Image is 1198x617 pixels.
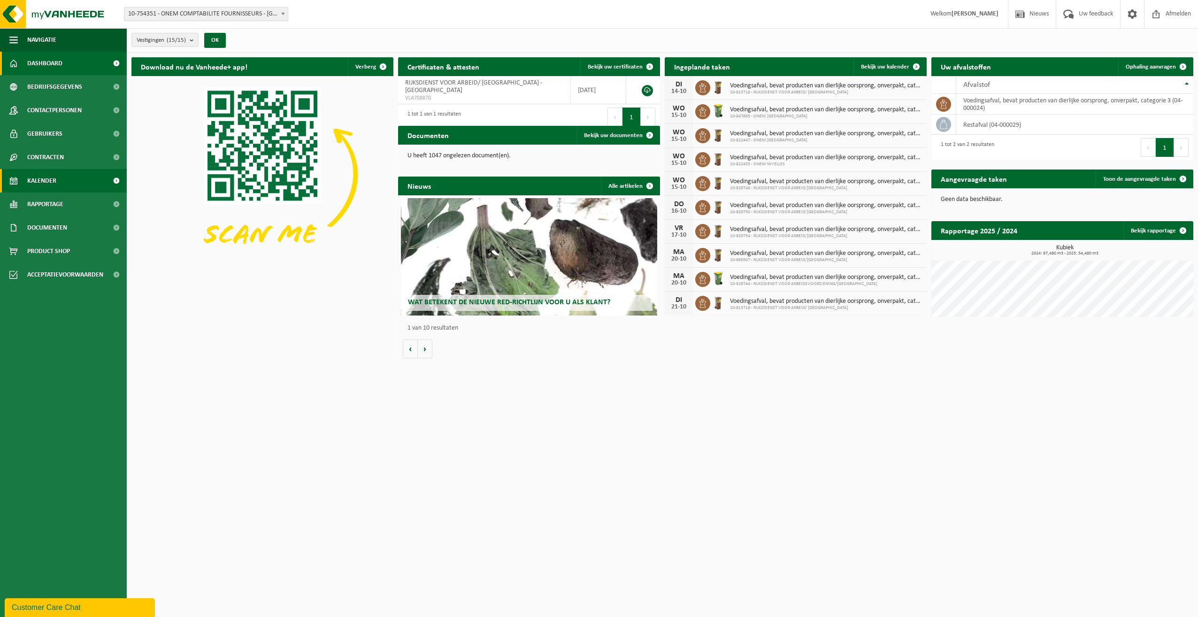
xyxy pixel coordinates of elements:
h2: Uw afvalstoffen [931,57,1000,76]
span: Dashboard [27,52,62,75]
button: Previous [607,108,622,126]
a: Bekijk uw certificaten [580,57,659,76]
a: Bekijk uw documenten [576,126,659,145]
button: Volgende [418,339,432,358]
h2: Download nu de Vanheede+ app! [131,57,257,76]
div: DO [669,201,688,208]
img: WB-0140-HPE-GN-51 [710,103,726,119]
span: Voedingsafval, bevat producten van dierlijke oorsprong, onverpakt, categorie 3 [730,274,922,281]
img: WB-0140-HPE-BN-01 [710,127,726,143]
button: Verberg [348,57,392,76]
span: Contactpersonen [27,99,82,122]
div: 1 tot 2 van 2 resultaten [936,137,994,158]
button: Next [641,108,655,126]
span: 10-847865 - ONEM [GEOGRAPHIC_DATA] [730,114,922,119]
span: 10-754351 - ONEM COMPTABILITE FOURNISSEURS - BRUXELLES [124,7,288,21]
span: Voedingsafval, bevat producten van dierlijke oorsprong, onverpakt, categorie 3 [730,250,922,257]
div: MA [669,272,688,280]
span: 10-929744 - RIJKSDIENST VOOR ARBEIDSVOORZIENING/[GEOGRAPHIC_DATA] [730,281,922,287]
div: WO [669,129,688,136]
span: Bekijk uw kalender [861,64,909,70]
div: DI [669,81,688,88]
div: VR [669,224,688,232]
div: WO [669,177,688,184]
div: 14-10 [669,88,688,95]
a: Bekijk uw kalender [853,57,926,76]
span: 10-813718 - RIJKSDIENST VOOR ARBEID/ [GEOGRAPHIC_DATA] [730,305,922,311]
span: Acceptatievoorwaarden [27,263,103,286]
h3: Kubiek [936,245,1193,256]
img: WB-0140-HPE-BN-01 [710,223,726,239]
span: Contracten [27,146,64,169]
div: 15-10 [669,184,688,191]
img: WB-0140-HPE-BN-01 [710,294,726,310]
a: Alle artikelen [601,177,659,195]
span: 10-813718 - RIJKSDIENST VOOR ARBEID/ [GEOGRAPHIC_DATA] [730,90,922,95]
a: Wat betekent de nieuwe RED-richtlijn voor u als klant? [401,198,658,316]
h2: Ingeplande taken [665,57,739,76]
span: 10-929754 - RIJKSDIENST VOOR ARBEID/[GEOGRAPHIC_DATA] [730,233,922,239]
h2: Rapportage 2025 / 2024 [931,221,1027,239]
button: 1 [622,108,641,126]
span: Ophaling aanvragen [1126,64,1176,70]
span: Wat betekent de nieuwe RED-richtlijn voor u als klant? [408,299,610,306]
div: 15-10 [669,112,688,119]
div: 17-10 [669,232,688,239]
button: OK [204,33,226,48]
span: Bekijk uw certificaten [588,64,643,70]
span: Bedrijfsgegevens [27,75,82,99]
span: Documenten [27,216,67,239]
p: Geen data beschikbaar. [941,196,1184,203]
td: [DATE] [571,76,626,104]
img: WB-0140-HPE-BN-01 [710,151,726,167]
iframe: chat widget [5,596,157,617]
td: restafval (04-000029) [956,115,1193,135]
h2: Nieuws [398,177,440,195]
div: 15-10 [669,136,688,143]
span: Gebruikers [27,122,62,146]
span: Voedingsafval, bevat producten van dierlijke oorsprong, onverpakt, categorie 3 [730,154,922,162]
td: voedingsafval, bevat producten van dierlijke oorsprong, onverpakt, categorie 3 (04-000024) [956,94,1193,115]
div: DI [669,296,688,304]
a: Ophaling aanvragen [1118,57,1192,76]
div: 20-10 [669,280,688,286]
span: Toon de aangevraagde taken [1103,176,1176,182]
span: VLA708870 [405,94,563,102]
span: Voedingsafval, bevat producten van dierlijke oorsprong, onverpakt, categorie 3 [730,130,922,138]
span: Verberg [355,64,376,70]
button: Previous [1141,138,1156,157]
h2: Certificaten & attesten [398,57,489,76]
button: Next [1174,138,1189,157]
strong: [PERSON_NAME] [952,10,998,17]
p: U heeft 1047 ongelezen document(en). [407,153,651,159]
span: 10-866507 - RIJKSDIENST VOOR ARBEID/[GEOGRAPHIC_DATA] [730,257,922,263]
div: 21-10 [669,304,688,310]
span: 10-822455 - ONEM NIVELLES [730,162,922,167]
span: Afvalstof [963,81,990,89]
p: 1 van 10 resultaten [407,325,655,332]
div: 20-10 [669,256,688,262]
div: MA [669,248,688,256]
span: Navigatie [27,28,56,52]
span: Voedingsafval, bevat producten van dierlijke oorsprong, onverpakt, categorie 3 [730,106,922,114]
img: Download de VHEPlus App [131,76,393,273]
button: 1 [1156,138,1174,157]
h2: Aangevraagde taken [931,170,1016,188]
span: Rapportage [27,193,63,216]
span: Voedingsafval, bevat producten van dierlijke oorsprong, onverpakt, categorie 3 [730,82,922,90]
a: Bekijk rapportage [1123,221,1192,240]
span: RIJKSDIENST VOOR ARBEID/ [GEOGRAPHIC_DATA] - [GEOGRAPHIC_DATA] [405,79,542,94]
img: WB-0140-HPE-BN-01 [710,175,726,191]
span: Vestigingen [137,33,186,47]
button: Vestigingen(15/15) [131,33,199,47]
span: 10-929748 - RIJKSDIENST VOOR ARBEID/[GEOGRAPHIC_DATA] [730,185,922,191]
span: Voedingsafval, bevat producten van dierlijke oorsprong, onverpakt, categorie 3 [730,226,922,233]
img: WB-0140-HPE-GN-50 [710,270,726,286]
div: 16-10 [669,208,688,215]
a: Toon de aangevraagde taken [1096,170,1192,188]
div: 1 tot 1 van 1 resultaten [403,107,461,127]
span: 10-822447 - ONEM [GEOGRAPHIC_DATA] [730,138,922,143]
span: Voedingsafval, bevat producten van dierlijke oorsprong, onverpakt, categorie 3 [730,202,922,209]
img: WB-0140-HPE-BN-01 [710,79,726,95]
